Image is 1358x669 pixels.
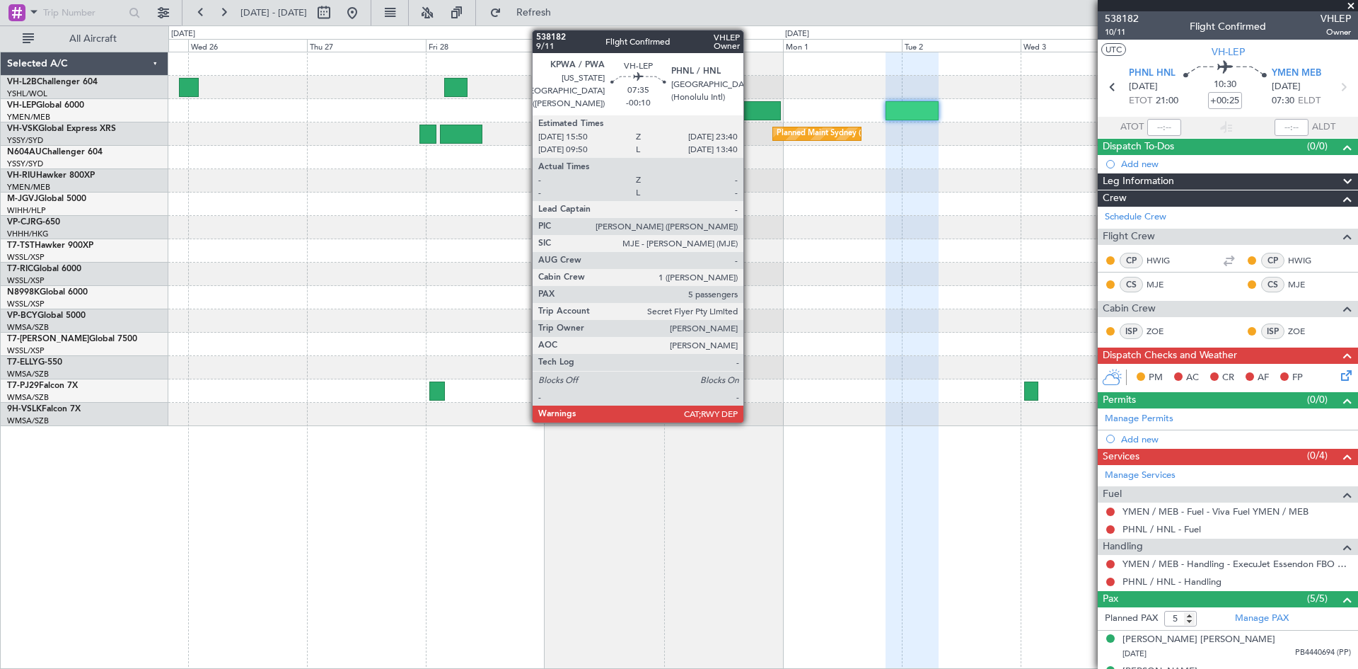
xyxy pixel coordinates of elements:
a: ZOE [1288,325,1320,338]
div: Fri 28 [426,39,545,52]
a: WSSL/XSP [7,299,45,309]
a: N8998KGlobal 6000 [7,288,88,297]
span: T7-ELLY [7,358,38,367]
a: VHHH/HKG [7,229,49,239]
div: ISP [1261,324,1284,339]
label: Planned PAX [1105,612,1158,626]
a: YMEN/MEB [7,112,50,122]
span: T7-TST [7,241,35,250]
span: VP-BCY [7,311,37,320]
span: 07:30 [1272,94,1294,108]
span: Services [1103,449,1139,465]
button: UTC [1101,43,1126,56]
a: VH-RIUHawker 800XP [7,171,95,180]
input: --:-- [1147,119,1181,136]
span: Dispatch Checks and Weather [1103,348,1237,364]
span: All Aircraft [37,34,149,44]
a: WIHH/HLP [7,205,46,216]
span: YMEN MEB [1272,67,1321,81]
div: [PERSON_NAME] [PERSON_NAME] [1122,633,1275,647]
div: Thu 27 [307,39,426,52]
span: FP [1292,371,1303,385]
div: Wed 3 [1021,39,1139,52]
span: Flight Crew [1103,229,1155,245]
span: (0/4) [1307,448,1328,463]
a: YSSY/SYD [7,159,43,169]
div: [DATE] [171,28,195,40]
span: (0/0) [1307,139,1328,154]
span: T7-RIC [7,265,33,273]
span: [DATE] [1122,648,1147,659]
span: ETOT [1129,94,1152,108]
div: CS [1120,277,1143,292]
span: VP-CJR [7,218,36,227]
span: PHNL HNL [1129,67,1176,81]
span: AC [1186,371,1199,385]
a: Manage PAX [1235,612,1289,626]
div: CS [1261,277,1284,292]
div: CP [1261,253,1284,268]
span: N8998K [7,288,40,297]
a: MJE [1288,278,1320,291]
a: WMSA/SZB [7,322,49,333]
a: WSSL/XSP [7,275,45,286]
a: T7-RICGlobal 6000 [7,265,81,273]
div: ISP [1120,324,1143,339]
a: WMSA/SZB [7,416,49,426]
span: [DATE] [1129,80,1158,94]
a: WSSL/XSP [7,252,45,263]
span: 10:30 [1214,78,1236,92]
input: Trip Number [43,2,124,23]
a: PHNL / HNL - Fuel [1122,523,1201,535]
button: All Aircraft [16,28,153,50]
span: Fuel [1103,486,1122,503]
button: Refresh [483,1,568,24]
span: VH-L2B [7,78,37,86]
span: VH-VSK [7,125,38,133]
span: AF [1258,371,1269,385]
a: YSSY/SYD [7,135,43,146]
div: Flight Confirmed [1190,19,1266,34]
div: [DATE] [785,28,809,40]
span: Dispatch To-Dos [1103,139,1174,155]
span: 21:00 [1156,94,1178,108]
div: Sun 30 [664,39,783,52]
a: VP-CJRG-650 [7,218,60,227]
a: T7-PJ29Falcon 7X [7,382,78,390]
div: Sat 29 [545,39,663,52]
div: Mon 1 [783,39,902,52]
a: VH-LEPGlobal 6000 [7,101,84,110]
div: CP [1120,253,1143,268]
a: YMEN / MEB - Handling - ExecuJet Essendon FBO YMEN / MEB [1122,558,1351,570]
a: VP-BCYGlobal 5000 [7,311,86,320]
span: Cabin Crew [1103,301,1156,317]
a: WSSL/XSP [7,345,45,356]
span: Owner [1321,26,1351,38]
a: YMEN / MEB - Fuel - Viva Fuel YMEN / MEB [1122,505,1308,518]
span: ATOT [1120,120,1144,135]
span: (5/5) [1307,591,1328,606]
div: Planned Maint Sydney ([PERSON_NAME] Intl) [777,123,941,144]
span: Handling [1103,539,1143,555]
a: Manage Permits [1105,412,1173,426]
div: Add new [1121,158,1351,170]
span: T7-[PERSON_NAME] [7,335,89,343]
span: CR [1222,371,1234,385]
a: 9H-VSLKFalcon 7X [7,405,81,413]
a: ZOE [1147,325,1178,338]
span: Leg Information [1103,173,1174,190]
span: 10/11 [1105,26,1139,38]
span: ALDT [1312,120,1335,135]
a: PHNL / HNL - Handling [1122,576,1221,588]
span: M-JGVJ [7,195,38,203]
span: N604AU [7,148,42,156]
span: 9H-VSLK [7,405,42,413]
span: 538182 [1105,11,1139,26]
a: HWIG [1147,254,1178,267]
div: Add new [1121,433,1351,445]
span: ELDT [1298,94,1321,108]
span: Pax [1103,591,1118,607]
div: Tue 2 [902,39,1021,52]
span: VH-LEP [1212,45,1245,59]
span: PB4440694 (PP) [1295,647,1351,659]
